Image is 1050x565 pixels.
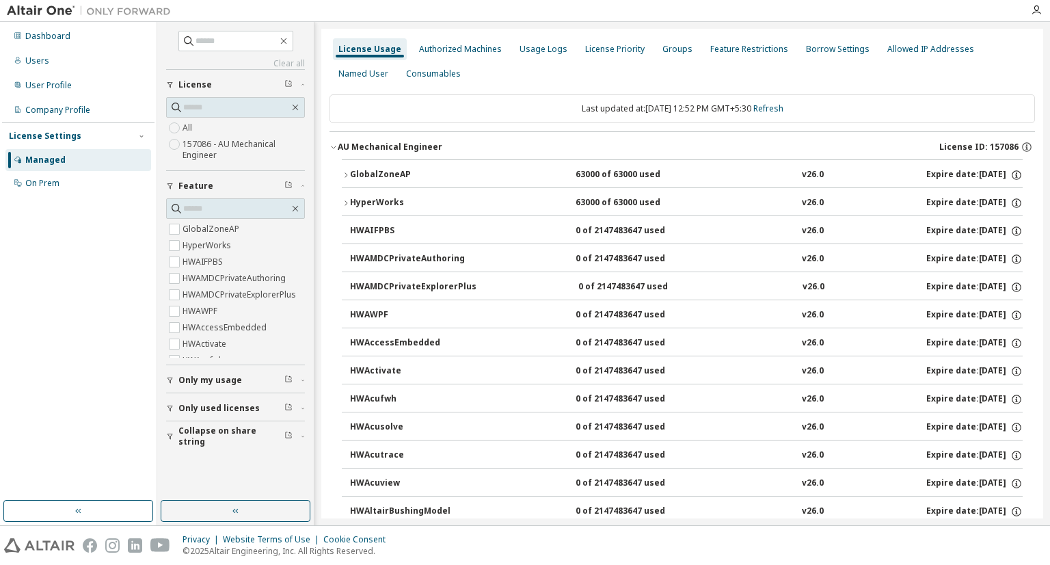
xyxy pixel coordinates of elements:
[576,169,699,181] div: 63000 of 63000 used
[166,58,305,69] a: Clear all
[183,352,226,369] label: HWAcufwh
[7,4,178,18] img: Altair One
[350,225,473,237] div: HWAIFPBS
[4,538,75,553] img: altair_logo.svg
[25,155,66,166] div: Managed
[802,197,824,209] div: v26.0
[25,55,49,66] div: Users
[802,169,824,181] div: v26.0
[350,497,1023,527] button: HWAltairBushingModel0 of 2147483647 usedv26.0Expire date:[DATE]
[662,44,692,55] div: Groups
[802,337,824,350] div: v26.0
[578,281,701,293] div: 0 of 2147483647 used
[183,319,269,336] label: HWAccessEmbedded
[338,68,388,79] div: Named User
[802,365,824,378] div: v26.0
[350,412,1023,443] button: HWAcusolve0 of 2147483647 usedv26.0Expire date:[DATE]
[350,384,1023,415] button: HWAcufwh0 of 2147483647 usedv26.0Expire date:[DATE]
[342,160,1023,190] button: GlobalZoneAP63000 of 63000 usedv26.0Expire date:[DATE]
[25,105,90,116] div: Company Profile
[338,142,442,153] div: AU Mechanical Engineer
[350,469,1023,499] button: HWAcuview0 of 2147483647 usedv26.0Expire date:[DATE]
[926,477,1023,490] div: Expire date: [DATE]
[926,421,1023,434] div: Expire date: [DATE]
[178,375,242,386] span: Only my usage
[802,505,824,518] div: v26.0
[406,68,461,79] div: Consumables
[329,132,1035,162] button: AU Mechanical EngineerLicense ID: 157086
[350,244,1023,274] button: HWAMDCPrivateAuthoring0 of 2147483647 usedv26.0Expire date:[DATE]
[183,237,234,254] label: HyperWorks
[350,216,1023,246] button: HWAIFPBS0 of 2147483647 usedv26.0Expire date:[DATE]
[183,534,223,545] div: Privacy
[576,505,699,518] div: 0 of 2147483647 used
[350,337,473,350] div: HWAccessEmbedded
[802,393,824,406] div: v26.0
[128,538,142,553] img: linkedin.svg
[926,337,1023,350] div: Expire date: [DATE]
[350,421,473,434] div: HWAcusolve
[183,270,288,287] label: HWAMDCPrivateAuthoring
[802,309,824,321] div: v26.0
[178,425,284,447] span: Collapse on share string
[926,253,1023,265] div: Expire date: [DATE]
[802,449,824,462] div: v26.0
[802,477,824,490] div: v26.0
[350,300,1023,330] button: HWAWPF0 of 2147483647 usedv26.0Expire date:[DATE]
[350,505,473,518] div: HWAltairBushingModel
[350,281,476,293] div: HWAMDCPrivateExplorerPlus
[183,254,226,270] label: HWAIFPBS
[585,44,645,55] div: License Priority
[178,79,212,90] span: License
[926,309,1023,321] div: Expire date: [DATE]
[25,80,72,91] div: User Profile
[183,136,305,163] label: 157086 - AU Mechanical Engineer
[25,178,59,189] div: On Prem
[166,393,305,423] button: Only used licenses
[342,188,1023,218] button: HyperWorks63000 of 63000 usedv26.0Expire date:[DATE]
[802,421,824,434] div: v26.0
[926,505,1023,518] div: Expire date: [DATE]
[419,44,502,55] div: Authorized Machines
[178,403,260,414] span: Only used licenses
[178,181,213,192] span: Feature
[576,197,699,209] div: 63000 of 63000 used
[576,421,699,434] div: 0 of 2147483647 used
[806,44,870,55] div: Borrow Settings
[710,44,788,55] div: Feature Restrictions
[520,44,567,55] div: Usage Logs
[926,393,1023,406] div: Expire date: [DATE]
[83,538,97,553] img: facebook.svg
[183,303,220,319] label: HWAWPF
[329,94,1035,123] div: Last updated at: [DATE] 12:52 PM GMT+5:30
[183,287,299,303] label: HWAMDCPrivateExplorerPlus
[576,337,699,350] div: 0 of 2147483647 used
[25,31,70,42] div: Dashboard
[576,477,699,490] div: 0 of 2147483647 used
[223,534,323,545] div: Website Terms of Use
[166,365,305,395] button: Only my usage
[803,281,824,293] div: v26.0
[183,336,229,352] label: HWActivate
[166,70,305,100] button: License
[284,79,293,90] span: Clear filter
[350,272,1023,302] button: HWAMDCPrivateExplorerPlus0 of 2147483647 usedv26.0Expire date:[DATE]
[350,309,473,321] div: HWAWPF
[183,221,242,237] label: GlobalZoneAP
[284,375,293,386] span: Clear filter
[576,393,699,406] div: 0 of 2147483647 used
[350,253,473,265] div: HWAMDCPrivateAuthoring
[753,103,783,114] a: Refresh
[183,545,394,557] p: © 2025 Altair Engineering, Inc. All Rights Reserved.
[926,197,1023,209] div: Expire date: [DATE]
[166,171,305,201] button: Feature
[350,393,473,406] div: HWAcufwh
[350,328,1023,358] button: HWAccessEmbedded0 of 2147483647 usedv26.0Expire date:[DATE]
[350,449,473,462] div: HWAcutrace
[350,169,473,181] div: GlobalZoneAP
[284,181,293,192] span: Clear filter
[926,281,1023,293] div: Expire date: [DATE]
[350,477,473,490] div: HWAcuview
[284,431,293,442] span: Clear filter
[802,253,824,265] div: v26.0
